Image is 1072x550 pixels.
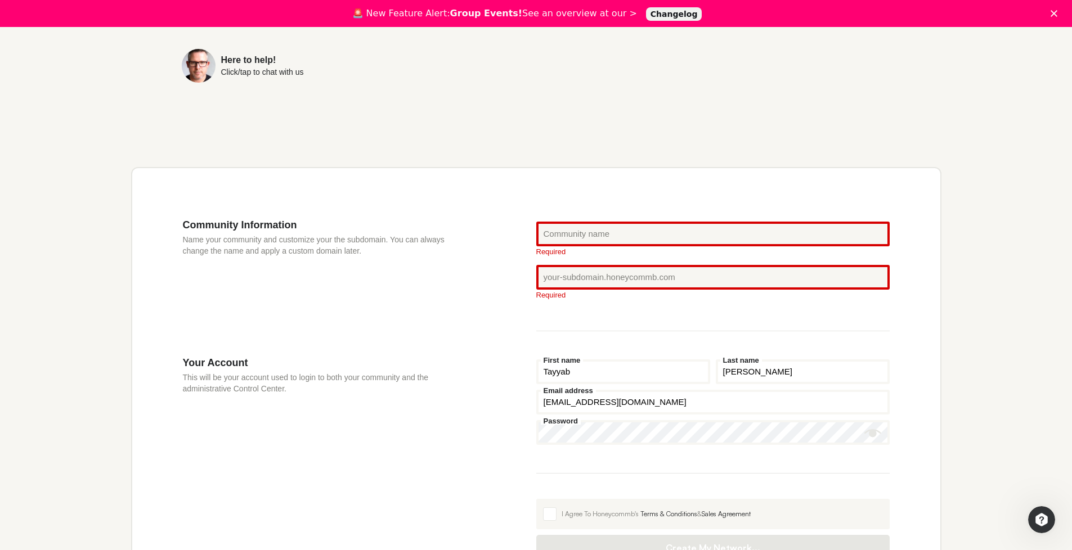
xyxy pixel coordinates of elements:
[352,8,637,19] div: 🚨 New Feature Alert: See an overview at our >
[536,390,890,414] input: Email address
[536,265,890,290] input: your-subdomain.honeycommb.com
[536,222,890,246] input: Community name
[183,219,469,231] h3: Community Information
[1051,10,1062,17] div: Close
[536,248,890,255] div: Required
[541,387,596,394] label: Email address
[720,357,762,364] label: Last name
[702,510,751,518] a: Sales Agreement
[450,8,523,19] b: Group Events!
[221,68,304,76] div: Click/tap to chat with us
[716,359,890,384] input: Last name
[221,56,304,65] div: Here to help!
[541,357,584,364] label: First name
[536,359,710,384] input: First name
[536,291,890,299] div: Required
[640,510,697,518] a: Terms & Conditions
[1028,506,1055,533] iframe: Intercom live chat
[183,234,469,256] p: Name your community and customize your the subdomain. You can always change the name and apply a ...
[183,357,469,369] h3: Your Account
[182,49,216,83] img: Sean
[562,509,883,519] div: I Agree To Honeycommb's &
[183,372,469,394] p: This will be your account used to login to both your community and the administrative Control Cen...
[864,425,881,441] button: Show password
[646,7,702,21] a: Changelog
[541,417,581,425] label: Password
[182,49,511,83] a: Here to help!Click/tap to chat with us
